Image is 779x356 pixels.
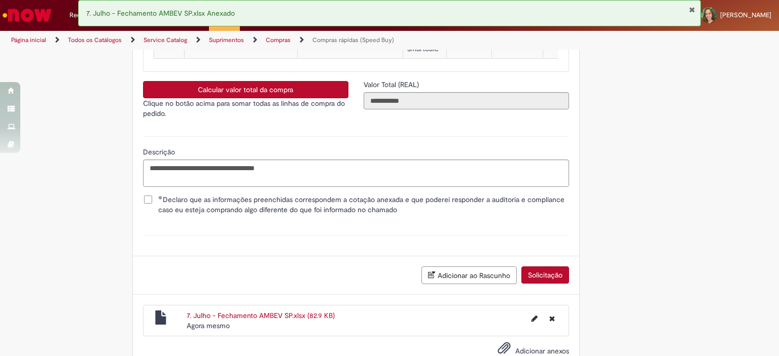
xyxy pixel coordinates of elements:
[525,310,544,327] button: Editar nome de arquivo 7. Julho - Fechamento AMBEV SP.xlsx
[86,9,235,18] span: 7. Julho - Fechamento AMBEV SP.xlsx Anexado
[515,346,569,355] span: Adicionar anexos
[187,311,335,320] a: 7. Julho - Fechamento AMBEV SP.xlsx (82.9 KB)
[364,80,421,89] span: Somente leitura - Valor Total (REAL)
[143,98,348,118] p: Clique no botão acima para somar todas as linhas de compra do pedido.
[720,11,771,19] span: [PERSON_NAME]
[8,31,512,50] ul: Trilhas de página
[209,36,244,44] a: Suprimentos
[312,36,394,44] a: Compras rápidas (Speed Buy)
[144,36,187,44] a: Service Catalog
[364,92,569,109] input: Valor Total (REAL)
[266,36,291,44] a: Compras
[364,80,421,90] label: Somente leitura - Valor Total (REAL)
[543,310,561,327] button: Excluir 7. Julho - Fechamento AMBEV SP.xlsx
[1,5,53,25] img: ServiceNow
[143,160,569,187] textarea: Descrição
[143,147,177,156] span: Descrição
[158,195,163,200] span: Obrigatório Preenchido
[689,6,695,14] button: Fechar Notificação
[11,36,46,44] a: Página inicial
[69,10,105,20] span: Requisições
[521,266,569,284] button: Solicitação
[187,321,230,330] span: Agora mesmo
[143,81,348,98] button: Calcular valor total da compra
[187,321,230,330] time: 29/08/2025 09:52:00
[68,36,122,44] a: Todos os Catálogos
[158,194,569,215] span: Declaro que as informações preenchidas correspondem a cotação anexada e que poderei responder a a...
[421,266,517,284] button: Adicionar ao Rascunho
